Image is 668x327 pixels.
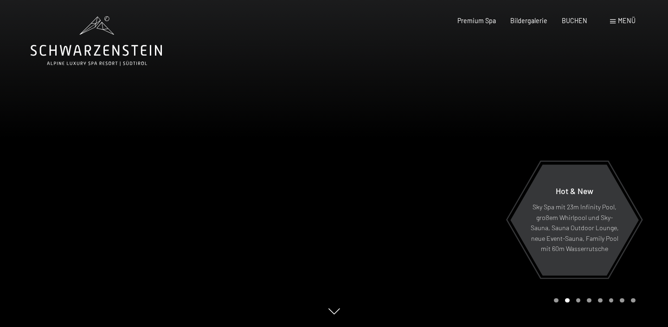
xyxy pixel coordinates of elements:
[562,17,587,25] a: BUCHEN
[576,298,581,303] div: Carousel Page 3
[556,186,593,196] span: Hot & New
[609,298,614,303] div: Carousel Page 6
[587,298,591,303] div: Carousel Page 4
[631,298,636,303] div: Carousel Page 8
[510,17,547,25] a: Bildergalerie
[457,17,496,25] a: Premium Spa
[565,298,570,303] div: Carousel Page 2 (Current Slide)
[551,298,635,303] div: Carousel Pagination
[530,202,619,254] p: Sky Spa mit 23m Infinity Pool, großem Whirlpool und Sky-Sauna, Sauna Outdoor Lounge, neue Event-S...
[510,164,639,276] a: Hot & New Sky Spa mit 23m Infinity Pool, großem Whirlpool und Sky-Sauna, Sauna Outdoor Lounge, ne...
[618,17,636,25] span: Menü
[620,298,624,303] div: Carousel Page 7
[554,298,559,303] div: Carousel Page 1
[598,298,603,303] div: Carousel Page 5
